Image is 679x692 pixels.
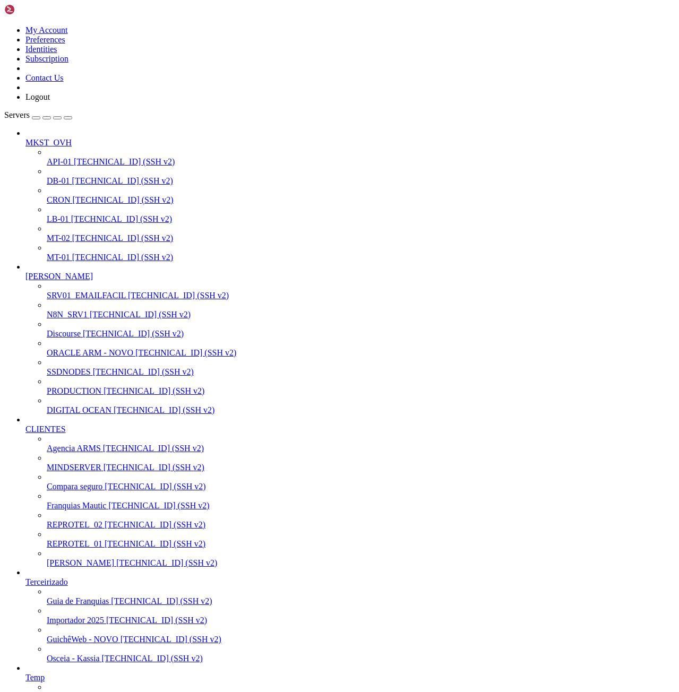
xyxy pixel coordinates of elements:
[47,596,109,605] span: Guia de Franquias
[25,577,675,587] a: Terceirizado
[105,482,205,491] span: [TECHNICAL_ID] (SSH v2)
[47,511,675,530] li: REPROTEL_02 [TECHNICAL_ID] (SSH v2)
[47,358,675,377] li: SSDNODES [TECHNICAL_ID] (SSH v2)
[25,73,64,82] a: Contact Us
[116,558,217,567] span: [TECHNICAL_ID] (SSH v2)
[72,195,173,204] span: [TECHNICAL_ID] (SSH v2)
[47,644,675,663] li: Osceia - Kassia [TECHNICAL_ID] (SSH v2)
[47,176,70,185] span: DB-01
[47,386,101,395] span: PRODUCTION
[47,319,675,339] li: Discourse [TECHNICAL_ID] (SSH v2)
[47,405,675,415] a: DIGITAL OCEAN [TECHNICAL_ID] (SSH v2)
[4,110,72,119] a: Servers
[47,157,675,167] a: API-01 [TECHNICAL_ID] (SSH v2)
[71,214,172,223] span: [TECHNICAL_ID] (SSH v2)
[47,386,675,396] a: PRODUCTION [TECHNICAL_ID] (SSH v2)
[25,673,675,682] a: Temp
[47,195,70,204] span: CRON
[47,186,675,205] li: CRON [TECHNICAL_ID] (SSH v2)
[103,444,204,453] span: [TECHNICAL_ID] (SSH v2)
[47,310,675,319] a: N8N_SRV1 [TECHNICAL_ID] (SSH v2)
[47,530,675,549] li: REPROTEL_01 [TECHNICAL_ID] (SSH v2)
[47,148,675,167] li: API-01 [TECHNICAL_ID] (SSH v2)
[47,329,81,338] span: Discourse
[47,348,133,357] span: ORACLE ARM - NOVO
[47,635,118,644] span: GuichêWeb - NOVO
[47,253,70,262] span: MT-01
[104,386,204,395] span: [TECHNICAL_ID] (SSH v2)
[47,520,675,530] a: REPROTEL_02 [TECHNICAL_ID] (SSH v2)
[47,501,106,510] span: Franquias Mautic
[25,262,675,415] li: [PERSON_NAME]
[25,673,45,682] span: Temp
[47,587,675,606] li: Guia de Franquias [TECHNICAL_ID] (SSH v2)
[25,54,68,63] a: Subscription
[4,4,65,15] img: Shellngn
[25,25,68,34] a: My Account
[47,444,101,453] span: Agencia ARMS
[72,176,173,185] span: [TECHNICAL_ID] (SSH v2)
[47,606,675,625] li: Importador 2025 [TECHNICAL_ID] (SSH v2)
[47,377,675,396] li: PRODUCTION [TECHNICAL_ID] (SSH v2)
[47,616,675,625] a: Importador 2025 [TECHNICAL_ID] (SSH v2)
[47,501,675,511] a: Franquias Mautic [TECHNICAL_ID] (SSH v2)
[25,425,66,434] span: CLIENTES
[47,482,102,491] span: Compara seguro
[47,224,675,243] li: MT-02 [TECHNICAL_ID] (SSH v2)
[25,138,72,147] span: MKST_OVH
[47,291,126,300] span: SRV01_EMAILFACIL
[47,596,675,606] a: Guia de Franquias [TECHNICAL_ID] (SSH v2)
[25,415,675,568] li: CLIENTES
[47,654,100,663] span: Osceia - Kassia
[47,214,675,224] a: LB-01 [TECHNICAL_ID] (SSH v2)
[47,444,675,453] a: Agencia ARMS [TECHNICAL_ID] (SSH v2)
[47,539,102,548] span: REPROTEL_01
[47,405,111,414] span: DIGITAL OCEAN
[25,425,675,434] a: CLIENTES
[47,520,102,529] span: REPROTEL_02
[47,339,675,358] li: ORACLE ARM - NOVO [TECHNICAL_ID] (SSH v2)
[25,138,675,148] a: MKST_OVH
[47,654,675,663] a: Osceia - Kassia [TECHNICAL_ID] (SSH v2)
[47,453,675,472] li: MINDSERVER [TECHNICAL_ID] (SSH v2)
[47,616,104,625] span: Importador 2025
[25,128,675,262] li: MKST_OVH
[47,625,675,644] li: GuichêWeb - NOVO [TECHNICAL_ID] (SSH v2)
[25,92,50,101] a: Logout
[47,463,675,472] a: MINDSERVER [TECHNICAL_ID] (SSH v2)
[108,501,209,510] span: [TECHNICAL_ID] (SSH v2)
[25,272,675,281] a: [PERSON_NAME]
[47,635,675,644] a: GuichêWeb - NOVO [TECHNICAL_ID] (SSH v2)
[104,463,204,472] span: [TECHNICAL_ID] (SSH v2)
[25,45,57,54] a: Identities
[47,348,675,358] a: ORACLE ARM - NOVO [TECHNICAL_ID] (SSH v2)
[72,233,173,243] span: [TECHNICAL_ID] (SSH v2)
[47,558,675,568] a: [PERSON_NAME] [TECHNICAL_ID] (SSH v2)
[47,167,675,186] li: DB-01 [TECHNICAL_ID] (SSH v2)
[25,568,675,663] li: Terceirizado
[47,243,675,262] li: MT-01 [TECHNICAL_ID] (SSH v2)
[25,35,65,44] a: Preferences
[106,616,207,625] span: [TECHNICAL_ID] (SSH v2)
[47,253,675,262] a: MT-01 [TECHNICAL_ID] (SSH v2)
[47,539,675,549] a: REPROTEL_01 [TECHNICAL_ID] (SSH v2)
[47,195,675,205] a: CRON [TECHNICAL_ID] (SSH v2)
[47,281,675,300] li: SRV01_EMAILFACIL [TECHNICAL_ID] (SSH v2)
[102,654,203,663] span: [TECHNICAL_ID] (SSH v2)
[90,310,191,319] span: [TECHNICAL_ID] (SSH v2)
[114,405,214,414] span: [TECHNICAL_ID] (SSH v2)
[111,596,212,605] span: [TECHNICAL_ID] (SSH v2)
[25,272,93,281] span: [PERSON_NAME]
[135,348,236,357] span: [TECHNICAL_ID] (SSH v2)
[47,558,114,567] span: [PERSON_NAME]
[72,253,173,262] span: [TECHNICAL_ID] (SSH v2)
[47,205,675,224] li: LB-01 [TECHNICAL_ID] (SSH v2)
[47,396,675,415] li: DIGITAL OCEAN [TECHNICAL_ID] (SSH v2)
[121,635,221,644] span: [TECHNICAL_ID] (SSH v2)
[47,463,101,472] span: MINDSERVER
[47,434,675,453] li: Agencia ARMS [TECHNICAL_ID] (SSH v2)
[105,520,205,529] span: [TECHNICAL_ID] (SSH v2)
[47,329,675,339] a: Discourse [TECHNICAL_ID] (SSH v2)
[47,214,69,223] span: LB-01
[47,233,675,243] a: MT-02 [TECHNICAL_ID] (SSH v2)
